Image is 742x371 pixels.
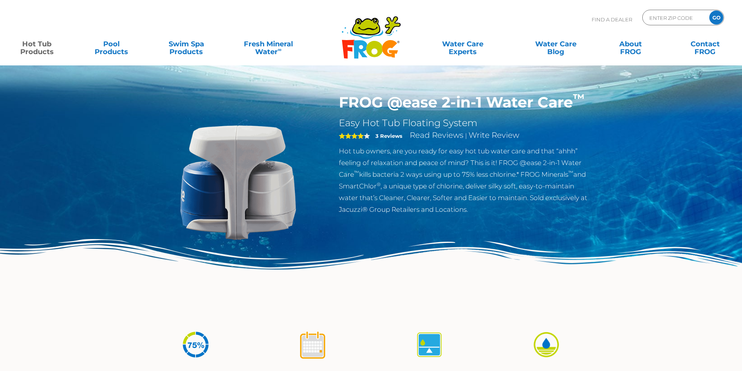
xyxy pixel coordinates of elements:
p: Find A Dealer [592,10,632,29]
a: Water CareExperts [416,36,510,52]
input: GO [709,11,723,25]
sup: ∞ [278,46,282,53]
a: PoolProducts [83,36,141,52]
img: @ease-2-in-1-Holder-v2.png [149,93,328,272]
a: Water CareBlog [527,36,585,52]
a: Write Review [469,130,519,140]
img: icon-atease-easy-on [532,330,561,359]
a: ContactFROG [676,36,734,52]
a: Hot TubProducts [8,36,66,52]
img: icon-atease-75percent-less [181,330,210,359]
a: Read Reviews [410,130,464,140]
sup: ® [377,181,381,187]
sup: ™ [568,170,573,176]
strong: 3 Reviews [375,133,402,139]
span: 4 [339,133,364,139]
a: AboutFROG [601,36,659,52]
h1: FROG @ease 2-in-1 Water Care [339,93,593,111]
h2: Easy Hot Tub Floating System [339,117,593,129]
p: Hot tub owners, are you ready for easy hot tub water care and that “ahhh” feeling of relaxation a... [339,145,593,215]
img: icon-atease-self-regulates [415,330,444,359]
sup: ™ [354,170,359,176]
a: Swim SpaProducts [157,36,215,52]
input: Zip Code Form [649,12,701,23]
span: | [465,132,467,139]
a: Fresh MineralWater∞ [232,36,305,52]
img: icon-atease-shock-once [298,330,327,359]
sup: ™ [573,91,585,105]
